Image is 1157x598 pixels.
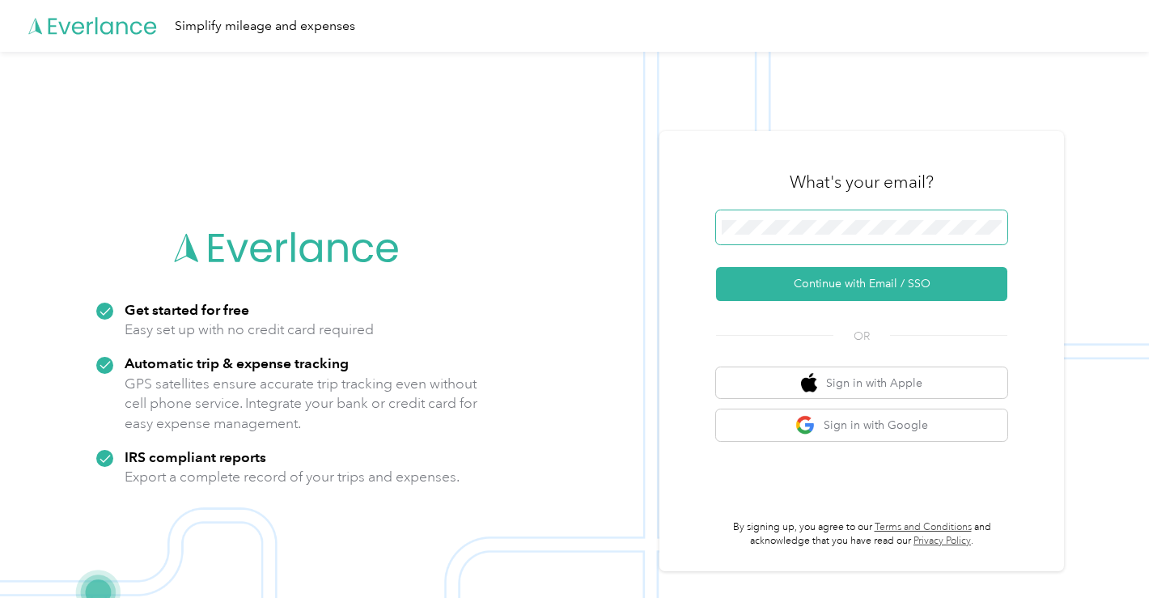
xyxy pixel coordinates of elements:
p: Easy set up with no credit card required [125,320,374,340]
img: apple logo [801,373,817,393]
a: Privacy Policy [913,535,971,547]
a: Terms and Conditions [875,521,972,533]
span: OR [833,328,890,345]
strong: Get started for free [125,301,249,318]
button: Continue with Email / SSO [716,267,1007,301]
strong: IRS compliant reports [125,448,266,465]
p: Export a complete record of your trips and expenses. [125,467,460,487]
div: Simplify mileage and expenses [175,16,355,36]
button: apple logoSign in with Apple [716,367,1007,399]
img: google logo [795,415,816,435]
p: GPS satellites ensure accurate trip tracking even without cell phone service. Integrate your bank... [125,374,478,434]
h3: What's your email? [790,171,934,193]
strong: Automatic trip & expense tracking [125,354,349,371]
p: By signing up, you agree to our and acknowledge that you have read our . [716,520,1007,549]
button: google logoSign in with Google [716,409,1007,441]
